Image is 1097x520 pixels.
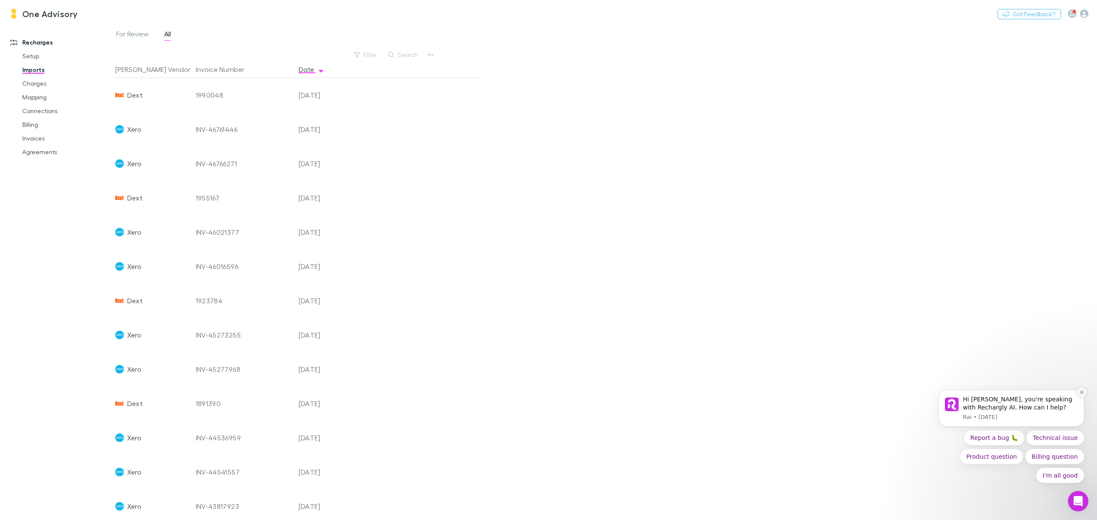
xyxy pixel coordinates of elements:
a: Charges [14,77,122,90]
span: neutral face reaction [136,431,159,448]
img: Xero's Logo [115,125,124,134]
div: INV-45277968 [196,352,292,386]
span: For Review [116,30,149,41]
span: Dext [127,284,143,318]
div: Message content [37,18,152,34]
span: disappointed reaction [114,431,136,448]
div: message notification from Rai, 2d ago. Hi Leanne, you're speaking with Rechargly AI. How can I help? [13,12,159,49]
button: Filter [350,50,382,60]
div: 1891390 [196,386,292,421]
div: [DATE] [295,146,347,181]
button: Invoice Number [196,61,255,78]
div: [DATE] [295,318,347,352]
a: Agreements [14,145,122,159]
button: Date [299,61,324,78]
a: Billing [14,118,122,131]
div: [DATE] [295,78,347,112]
img: Dext's Logo [115,91,124,99]
div: [DATE] [295,421,347,455]
a: Imports [14,63,122,77]
div: [DATE] [295,352,347,386]
img: Xero's Logo [115,468,124,476]
div: [DATE] [295,181,347,215]
span: smiley reaction [159,431,181,448]
a: One Advisory [3,3,83,24]
button: go back [6,3,22,20]
span: Xero [127,112,141,146]
a: Recharges [2,36,122,49]
div: INV-44536959 [196,421,292,455]
div: [DATE] [295,112,347,146]
button: Quick reply: Product question [34,71,98,87]
span: 😃 [163,431,176,448]
div: 1923784 [196,284,292,318]
span: All [164,30,171,41]
img: Xero's Logo [115,502,124,511]
div: INV-46761446 [196,112,292,146]
button: Got Feedback? [998,9,1061,19]
div: Close [274,3,289,19]
span: Dext [127,386,143,421]
button: Collapse window [258,3,274,20]
img: Dext's Logo [115,296,124,305]
span: Xero [127,455,141,489]
div: INV-45273255 [196,318,292,352]
a: Setup [14,49,122,63]
span: 😐 [141,431,153,448]
img: Dext's Logo [115,194,124,202]
button: Quick reply: Billing question [99,71,159,87]
span: Xero [127,146,141,181]
div: [DATE] [295,455,347,489]
span: Xero [127,215,141,249]
span: Dext [127,78,143,112]
div: 1955167 [196,181,292,215]
div: INV-46021377 [196,215,292,249]
h3: One Advisory [22,9,78,19]
button: Quick reply: Technical issue [101,52,159,68]
img: Xero's Logo [115,228,124,236]
span: Xero [127,318,141,352]
div: INV-44541557 [196,455,292,489]
img: Xero's Logo [115,262,124,271]
a: Mapping [14,90,122,104]
button: Quick reply: Report a bug 🐛 [38,52,99,68]
img: One Advisory's Logo [9,9,19,19]
img: Xero's Logo [115,365,124,374]
div: [DATE] [295,284,347,318]
img: Profile image for Rai [19,20,33,33]
iframe: Intercom live chat [1068,491,1088,511]
div: [DATE] [295,249,347,284]
span: Xero [127,352,141,386]
iframe: Intercom notifications message [926,378,1097,516]
span: Dext [127,181,143,215]
div: [DATE] [295,386,347,421]
img: Xero's Logo [115,433,124,442]
div: INV-46016596 [196,249,292,284]
p: Message from Rai, sent 2d ago [37,36,152,43]
button: Quick reply: I'm all good [111,90,159,105]
button: Dismiss notification [150,9,162,20]
a: Open in help center [113,459,182,466]
span: Xero [127,421,141,455]
img: Dext's Logo [115,399,124,408]
a: Invoices [14,131,122,145]
img: Xero's Logo [115,159,124,168]
a: Connections [14,104,122,118]
span: Xero [127,249,141,284]
div: Hi [PERSON_NAME], you're speaking with Rechargly AI. How can I help? [37,18,152,34]
div: Quick reply options [13,52,159,105]
div: [DATE] [295,215,347,249]
div: 1990048 [196,78,292,112]
div: Did this answer your question? [10,423,285,432]
div: INV-46766271 [196,146,292,181]
button: [PERSON_NAME] Vendor [115,61,201,78]
span: 😞 [119,431,131,448]
img: Xero's Logo [115,331,124,339]
button: Search [384,50,423,60]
